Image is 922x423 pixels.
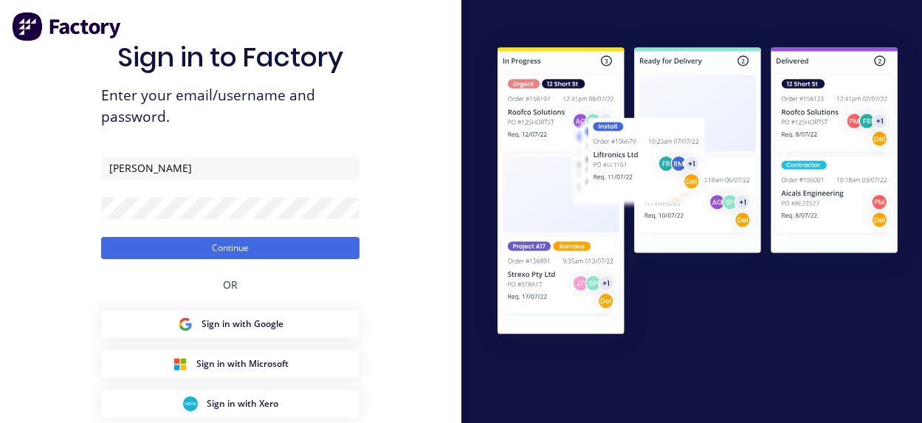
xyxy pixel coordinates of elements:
[178,317,193,331] img: Google Sign in
[101,310,359,338] button: Google Sign inSign in with Google
[117,41,343,73] h1: Sign in to Factory
[196,357,289,371] span: Sign in with Microsoft
[223,259,238,310] div: OR
[101,85,359,128] span: Enter your email/username and password.
[173,357,188,371] img: Microsoft Sign in
[101,350,359,378] button: Microsoft Sign inSign in with Microsoft
[101,237,359,259] button: Continue
[207,397,278,410] span: Sign in with Xero
[12,12,123,41] img: Factory
[202,317,283,331] span: Sign in with Google
[183,396,198,411] img: Xero Sign in
[101,390,359,418] button: Xero Sign inSign in with Xero
[101,157,359,179] input: Email/Username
